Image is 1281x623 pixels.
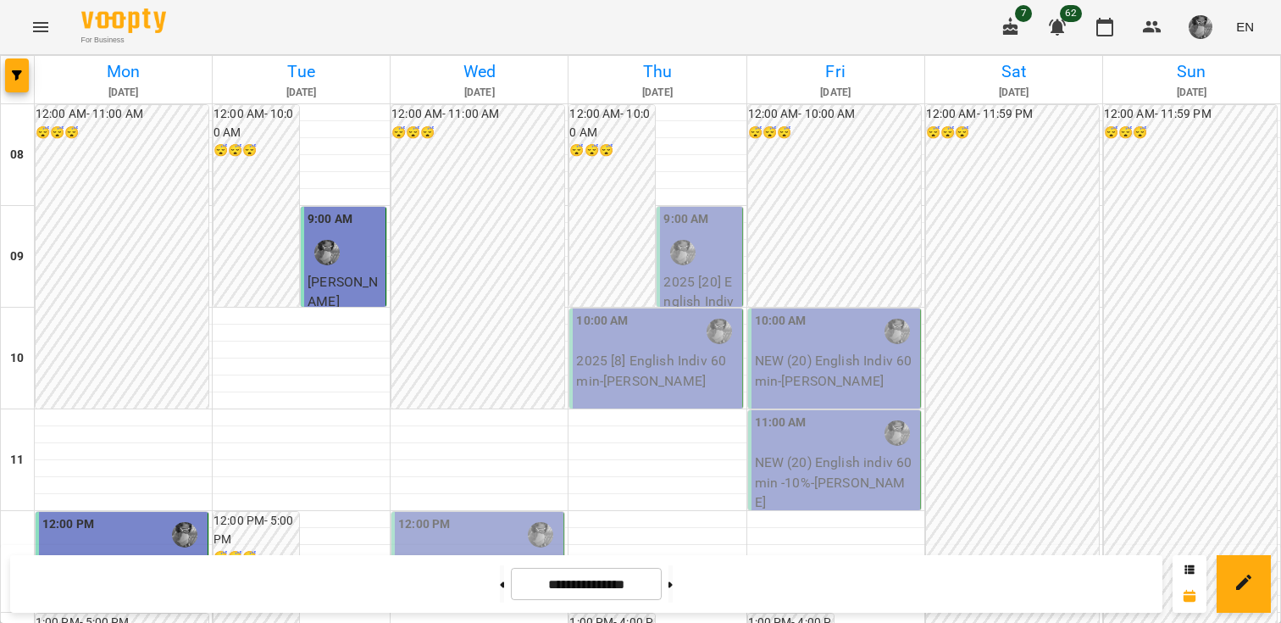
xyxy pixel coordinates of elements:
img: Гомзяк Юлія Максимівна (а) [670,240,696,265]
h6: Sun [1106,58,1278,85]
button: Menu [20,7,61,47]
label: 12:00 PM [42,515,94,534]
h6: 12:00 AM - 11:00 AM [36,105,208,124]
h6: 10 [10,349,24,368]
h6: 12:00 AM - 10:00 AM [569,105,655,142]
h6: 12:00 AM - 11:59 PM [926,105,1099,124]
h6: 12:00 PM - 5:00 PM [213,512,299,548]
h6: Tue [215,58,387,85]
img: Гомзяк Юлія Максимівна (а) [884,420,910,446]
span: 7 [1015,5,1032,22]
img: Гомзяк Юлія Максимівна (а) [172,522,197,548]
h6: [DATE] [215,85,387,101]
h6: 😴😴😴 [1104,124,1277,142]
h6: 12:00 AM - 11:59 PM [1104,105,1277,124]
h6: 😴😴😴 [213,142,299,160]
p: NEW (20) English Indiv 60 min - [PERSON_NAME] [755,351,917,391]
button: EN [1229,11,1261,42]
img: Гомзяк Юлія Максимівна (а) [314,240,340,265]
h6: [DATE] [928,85,1100,101]
span: For Business [81,35,166,46]
h6: 😴😴😴 [748,124,921,142]
h6: Wed [393,58,565,85]
span: 62 [1060,5,1082,22]
h6: Sat [928,58,1100,85]
h6: Fri [750,58,922,85]
h6: 😴😴😴 [569,142,655,160]
h6: [DATE] [393,85,565,101]
img: d8a229def0a6a8f2afd845e9c03c6922.JPG [1189,15,1212,39]
h6: Thu [571,58,743,85]
label: 9:00 AM [308,210,352,229]
h6: 12:00 AM - 10:00 AM [748,105,921,124]
h6: [DATE] [571,85,743,101]
span: [PERSON_NAME] [308,274,378,310]
h6: [DATE] [1106,85,1278,101]
img: Гомзяк Юлія Максимівна (а) [528,522,553,548]
label: 9:00 AM [663,210,708,229]
span: EN [1236,18,1254,36]
label: 12:00 PM [398,515,450,534]
p: 2025 [8] English Indiv 60 min - [PERSON_NAME] [576,351,738,391]
label: 10:00 AM [576,312,628,331]
h6: 😴😴😴 [36,124,208,142]
label: 10:00 AM [755,312,807,331]
img: Voopty Logo [81,8,166,33]
img: Гомзяк Юлія Максимівна (а) [884,319,910,344]
h6: 09 [10,248,24,266]
label: 11:00 AM [755,414,807,432]
h6: 08 [10,146,24,164]
h6: 12:00 AM - 10:00 AM [213,105,299,142]
h6: 12:00 AM - 11:00 AM [391,105,564,124]
h6: Mon [37,58,209,85]
h6: [DATE] [750,85,922,101]
p: NEW (20) English indiv 60 min -10% - [PERSON_NAME] [755,453,917,513]
h6: 😴😴😴 [926,124,1099,142]
p: 2025 [20] English Indiv 60 min - [PERSON_NAME] [663,272,738,352]
h6: 11 [10,451,24,470]
h6: 😴😴😴 [391,124,564,142]
img: Гомзяк Юлія Максимівна (а) [707,319,732,344]
h6: [DATE] [37,85,209,101]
